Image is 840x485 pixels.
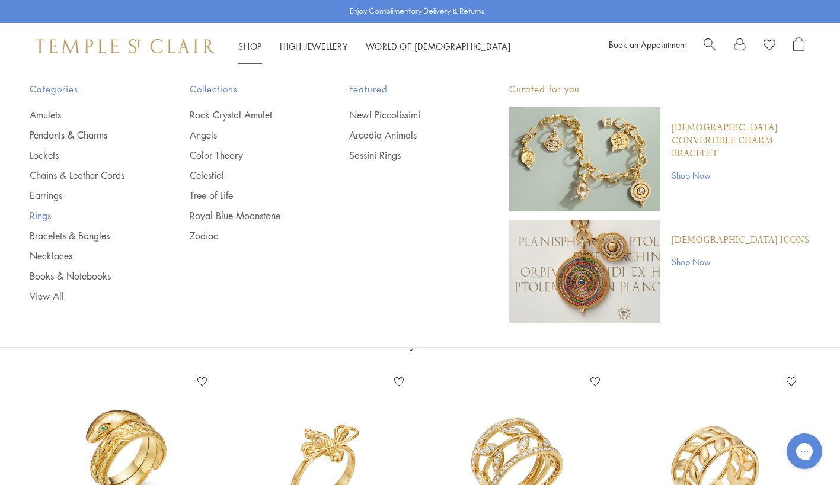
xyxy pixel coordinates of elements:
[30,269,142,282] a: Books & Notebooks
[30,229,142,242] a: Bracelets & Bangles
[30,189,142,202] a: Earrings
[350,5,484,17] p: Enjoy Complimentary Delivery & Returns
[349,82,462,97] span: Featured
[190,82,302,97] span: Collections
[30,129,142,142] a: Pendants & Charms
[190,229,302,242] a: Zodiac
[30,149,142,162] a: Lockets
[764,37,775,55] a: View Wishlist
[280,40,348,52] a: High JewelleryHigh Jewellery
[509,82,810,97] p: Curated for you
[36,39,215,53] img: Temple St. Clair
[349,108,462,121] a: New! Piccolissimi
[190,129,302,142] a: Angels
[190,169,302,182] a: Celestial
[672,234,809,247] a: [DEMOGRAPHIC_DATA] Icons
[793,37,804,55] a: Open Shopping Bag
[609,38,686,50] a: Book an Appointment
[238,40,262,52] a: ShopShop
[349,149,462,162] a: Sassini Rings
[190,189,302,202] a: Tree of Life
[30,82,142,97] span: Categories
[349,129,462,142] a: Arcadia Animals
[238,39,511,54] nav: Main navigation
[30,169,142,182] a: Chains & Leather Cords
[30,108,142,121] a: Amulets
[366,40,511,52] a: World of [DEMOGRAPHIC_DATA]World of [DEMOGRAPHIC_DATA]
[190,108,302,121] a: Rock Crystal Amulet
[672,169,810,182] a: Shop Now
[704,37,716,55] a: Search
[30,290,142,303] a: View All
[30,209,142,222] a: Rings
[190,209,302,222] a: Royal Blue Moonstone
[190,149,302,162] a: Color Theory
[672,255,809,268] a: Shop Now
[672,121,810,160] a: [DEMOGRAPHIC_DATA] Convertible Charm Bracelet
[781,429,828,473] iframe: Gorgias live chat messenger
[30,249,142,262] a: Necklaces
